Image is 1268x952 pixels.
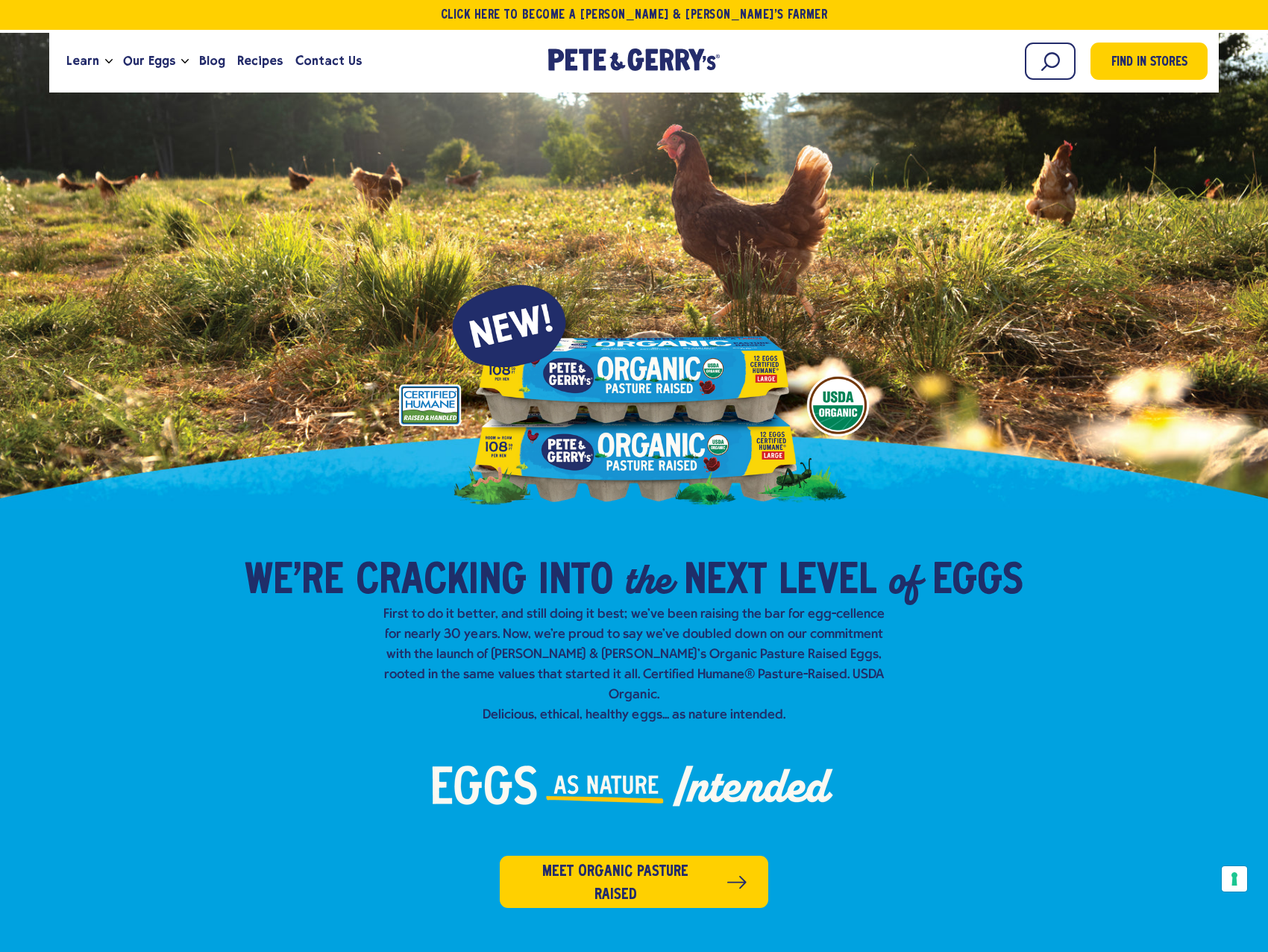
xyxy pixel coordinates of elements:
button: Open the dropdown menu for Learn [105,59,113,64]
a: Our Eggs [117,41,181,81]
span: Learn [66,51,99,70]
input: Search [1025,43,1076,80]
a: Contact Us [289,41,368,81]
a: Blog [193,41,231,81]
span: We’re [245,560,344,604]
em: the [625,552,672,606]
span: Next [684,560,767,604]
span: Cracking [356,560,527,604]
span: Our Eggs [123,51,175,70]
span: Recipes [237,51,283,70]
span: Contact Us [295,51,362,70]
button: Your consent preferences for tracking technologies [1222,866,1247,892]
p: First to do it better, and still doing it best; we've been raising the bar for egg-cellence for n... [377,604,891,725]
span: Eggs​ [932,560,1023,604]
a: Find in Stores [1090,43,1208,80]
a: Recipes [231,41,289,81]
span: into [539,560,613,604]
em: of [888,552,920,606]
a: Learn [60,41,105,81]
a: Meet organic pasture raised [500,856,768,908]
button: Open the dropdown menu for Our Eggs [181,59,189,64]
span: Level [779,560,876,604]
span: Meet organic pasture raised [522,860,710,906]
span: Find in Stores [1111,53,1187,73]
span: Blog [199,51,225,70]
